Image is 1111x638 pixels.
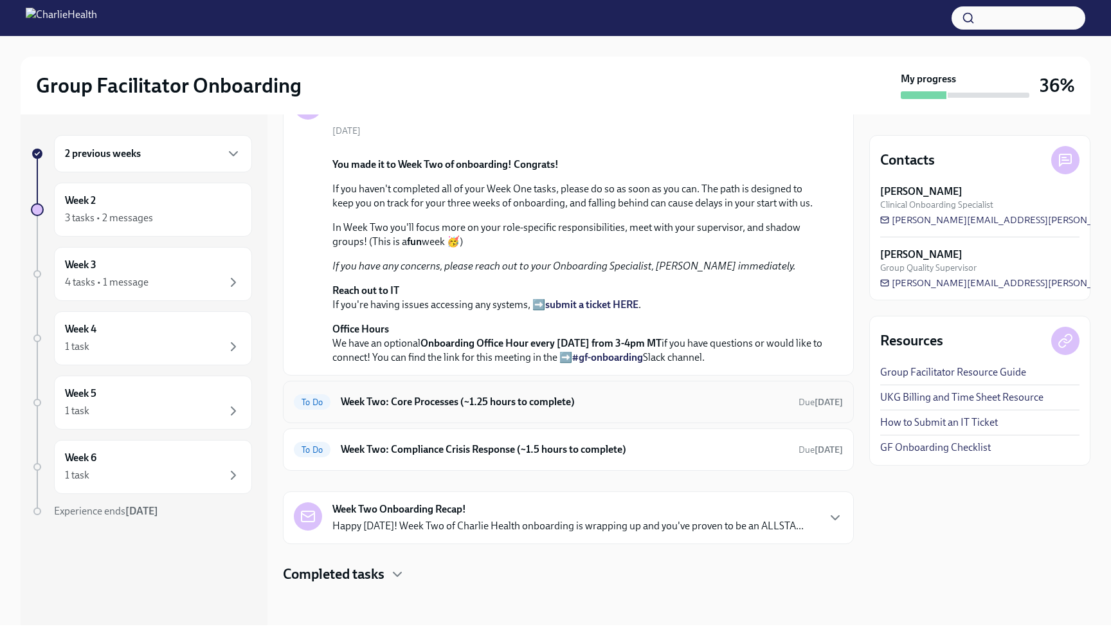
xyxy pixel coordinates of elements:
h6: Week 5 [65,387,96,401]
strong: fun [407,235,422,248]
div: 1 task [65,468,89,482]
strong: Office Hours [332,323,389,335]
div: 3 tasks • 2 messages [65,211,153,225]
h4: Resources [880,331,943,351]
span: To Do [294,397,330,407]
a: UKG Billing and Time Sheet Resource [880,390,1043,405]
a: #gf-onboarding [572,351,643,363]
div: Completed tasks [283,565,854,584]
a: Week 41 task [31,311,252,365]
h4: Contacts [880,150,935,170]
p: If you're having issues accessing any systems, ➡️ . [332,284,822,312]
a: Week 23 tasks • 2 messages [31,183,252,237]
p: In Week Two you'll focus more on your role-specific responsibilities, meet with your supervisor, ... [332,221,822,249]
a: submit a ticket HERE [545,298,638,311]
strong: Reach out to IT [332,284,399,296]
a: How to Submit an IT Ticket [880,415,998,430]
div: 1 task [65,404,89,418]
div: 4 tasks • 1 message [65,275,149,289]
p: Happy [DATE]! Week Two of Charlie Health onboarding is wrapping up and you've proven to be an ALL... [332,519,804,533]
h2: Group Facilitator Onboarding [36,73,302,98]
h6: Week Two: Compliance Crisis Response (~1.5 hours to complete) [341,442,788,457]
strong: [DATE] [125,505,158,517]
a: GF Onboarding Checklist [880,441,991,455]
a: To DoWeek Two: Compliance Crisis Response (~1.5 hours to complete)Due[DATE] [294,439,843,460]
h6: Week 3 [65,258,96,272]
strong: [DATE] [815,444,843,455]
h6: 2 previous weeks [65,147,141,161]
strong: My progress [901,72,956,86]
span: Experience ends [54,505,158,517]
span: [DATE] [332,125,361,137]
span: August 25th, 2025 10:00 [799,444,843,456]
h4: Completed tasks [283,565,384,584]
h6: Week Two: Core Processes (~1.25 hours to complete) [341,395,788,409]
strong: [DATE] [815,397,843,408]
strong: [PERSON_NAME] [880,248,962,262]
p: We have an optional if you have questions or would like to connect! You can find the link for thi... [332,322,822,365]
div: 1 task [65,340,89,354]
span: Clinical Onboarding Specialist [880,199,993,211]
h6: Week 4 [65,322,96,336]
span: Due [799,397,843,408]
div: 2 previous weeks [54,135,252,172]
strong: You made it to Week Two of onboarding! Congrats! [332,158,559,170]
h6: Week 6 [65,451,96,465]
a: Week 34 tasks • 1 message [31,247,252,301]
strong: Week Two Onboarding Recap! [332,502,466,516]
strong: Onboarding Office Hour every [DATE] from 3-4pm MT [420,337,662,349]
h3: 36% [1040,74,1075,97]
strong: [PERSON_NAME] [880,185,962,199]
a: Week 51 task [31,376,252,430]
span: Group Quality Supervisor [880,262,977,274]
span: Due [799,444,843,455]
a: Group Facilitator Resource Guide [880,365,1026,379]
span: August 25th, 2025 10:00 [799,396,843,408]
p: If you haven't completed all of your Week One tasks, please do so as soon as you can. The path is... [332,182,822,210]
h6: Week 2 [65,194,96,208]
a: Week 61 task [31,440,252,494]
a: To DoWeek Two: Core Processes (~1.25 hours to complete)Due[DATE] [294,392,843,412]
span: To Do [294,445,330,455]
em: If you have any concerns, please reach out to your Onboarding Specialist, [PERSON_NAME] immediately. [332,260,796,272]
img: CharlieHealth [26,8,97,28]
